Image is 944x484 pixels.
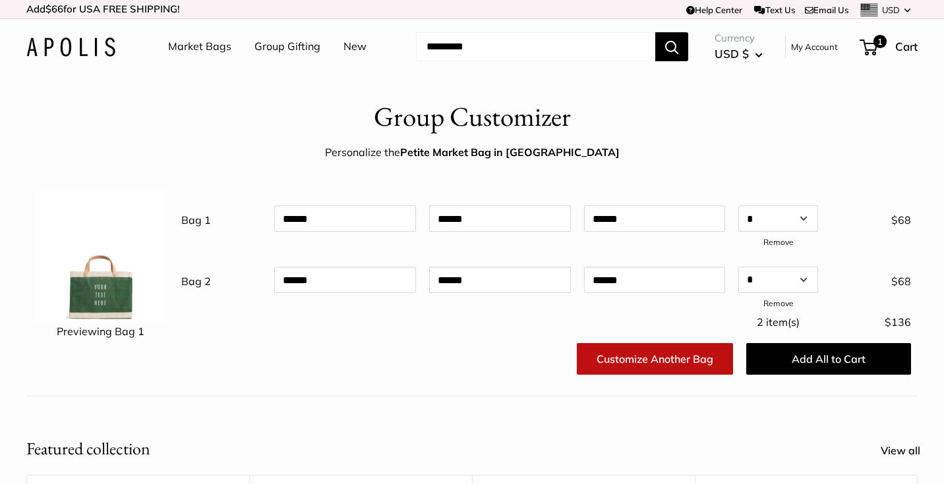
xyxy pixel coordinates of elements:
button: Search [655,32,688,61]
a: View all [881,441,935,461]
div: Personalize the [325,143,620,163]
span: $136 [885,315,911,329]
a: New [343,37,367,57]
a: Help Center [686,5,742,15]
span: Previewing Bag 1 [57,325,144,338]
a: Text Us [754,5,794,15]
button: Add All to Cart [746,343,911,375]
h1: Group Customizer [374,97,571,136]
a: Email Us [805,5,848,15]
a: Group Gifting [254,37,320,57]
span: 2 item(s) [757,315,800,329]
button: USD $ [715,43,763,65]
strong: Petite Market Bag in [GEOGRAPHIC_DATA] [400,146,620,159]
span: USD $ [715,47,749,61]
a: Customize Another Bag [577,343,733,375]
div: $68 [825,205,918,230]
a: Remove [763,237,794,247]
div: $68 [825,267,918,292]
span: $66 [45,3,63,15]
span: 1 [873,35,887,48]
a: Market Bags [168,37,231,57]
div: Bag 1 [175,205,268,230]
span: Currency [715,29,763,47]
a: My Account [791,39,838,55]
img: Apolis [26,38,115,57]
img: 2000field_collecition_petite1.jpg [35,190,167,322]
iframe: Sign Up via Text for Offers [11,434,141,473]
span: Cart [895,40,918,53]
input: Search... [416,32,655,61]
div: Bag 2 [175,267,268,292]
span: USD [882,5,900,15]
a: Remove [763,298,794,308]
a: 1 Cart [861,36,918,57]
